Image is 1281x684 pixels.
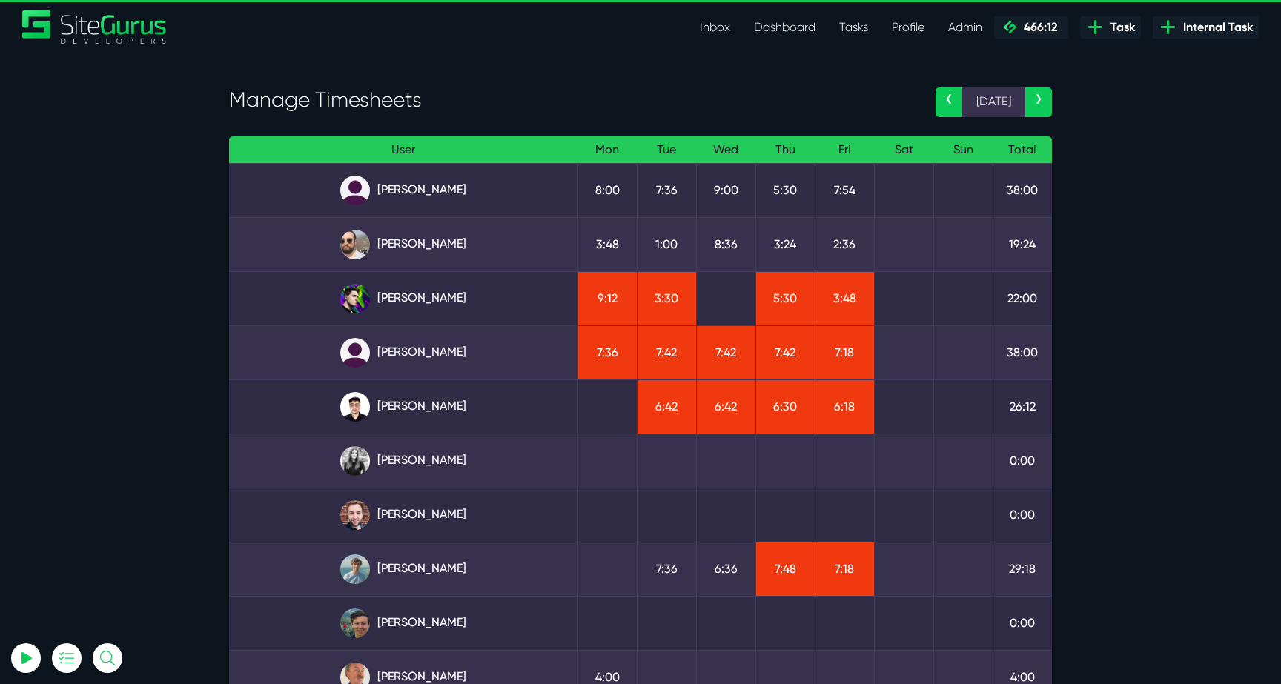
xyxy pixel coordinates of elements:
[637,325,696,379] td: 7:42
[577,325,637,379] td: 7:36
[696,217,755,271] td: 8:36
[815,217,874,271] td: 2:36
[22,10,168,44] img: Sitegurus Logo
[1018,20,1057,34] span: 466:12
[241,176,566,205] a: [PERSON_NAME]
[815,379,874,434] td: 6:18
[755,542,815,596] td: 7:48
[340,554,370,584] img: tkl4csrki1nqjgf0pb1z.png
[577,271,637,325] td: 9:12
[241,284,566,313] a: [PERSON_NAME]
[1177,19,1253,36] span: Internal Task
[1080,16,1141,39] a: Task
[241,608,566,638] a: [PERSON_NAME]
[936,87,962,117] a: ‹
[993,217,1052,271] td: 19:24
[827,13,880,42] a: Tasks
[696,163,755,217] td: 9:00
[340,338,370,368] img: default_qrqg0b.png
[993,542,1052,596] td: 29:18
[755,271,815,325] td: 5:30
[340,230,370,259] img: ublsy46zpoyz6muduycb.jpg
[637,163,696,217] td: 7:36
[241,338,566,368] a: [PERSON_NAME]
[22,10,168,44] a: SiteGurus
[577,163,637,217] td: 8:00
[755,163,815,217] td: 5:30
[993,271,1052,325] td: 22:00
[994,16,1068,39] a: 466:12
[340,608,370,638] img: esb8jb8dmrsykbqurfoz.jpg
[241,500,566,530] a: [PERSON_NAME]
[637,217,696,271] td: 1:00
[577,217,637,271] td: 3:48
[229,136,577,164] th: User
[241,554,566,584] a: [PERSON_NAME]
[993,488,1052,542] td: 0:00
[340,284,370,313] img: rxuxidhawjjb44sgel4e.png
[637,542,696,596] td: 7:36
[577,136,637,164] th: Mon
[688,13,742,42] a: Inbox
[815,163,874,217] td: 7:54
[993,434,1052,488] td: 0:00
[755,325,815,379] td: 7:42
[874,136,933,164] th: Sat
[755,136,815,164] th: Thu
[241,392,566,422] a: [PERSON_NAME]
[993,596,1052,650] td: 0:00
[1105,19,1135,36] span: Task
[815,325,874,379] td: 7:18
[1153,16,1259,39] a: Internal Task
[1025,87,1052,117] a: ›
[241,230,566,259] a: [PERSON_NAME]
[962,87,1025,117] span: [DATE]
[815,271,874,325] td: 3:48
[229,87,913,113] h3: Manage Timesheets
[993,325,1052,379] td: 38:00
[637,136,696,164] th: Tue
[880,13,936,42] a: Profile
[993,379,1052,434] td: 26:12
[637,271,696,325] td: 3:30
[815,136,874,164] th: Fri
[755,379,815,434] td: 6:30
[637,379,696,434] td: 6:42
[696,542,755,596] td: 6:36
[755,217,815,271] td: 3:24
[241,446,566,476] a: [PERSON_NAME]
[340,446,370,476] img: rgqpcqpgtbr9fmz9rxmm.jpg
[993,163,1052,217] td: 38:00
[933,136,993,164] th: Sun
[340,500,370,530] img: tfogtqcjwjterk6idyiu.jpg
[696,136,755,164] th: Wed
[815,542,874,596] td: 7:18
[742,13,827,42] a: Dashboard
[993,136,1052,164] th: Total
[340,176,370,205] img: default_qrqg0b.png
[936,13,994,42] a: Admin
[340,392,370,422] img: xv1kmavyemxtguplm5ir.png
[696,325,755,379] td: 7:42
[696,379,755,434] td: 6:42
